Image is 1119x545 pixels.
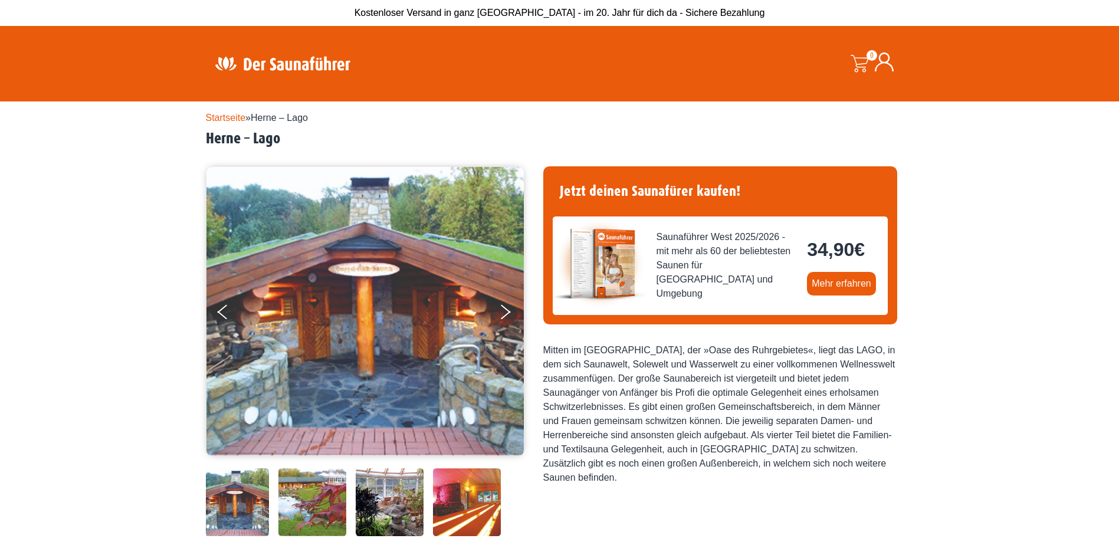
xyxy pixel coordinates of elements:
[807,272,876,296] a: Mehr erfahren
[251,113,308,123] span: Herne – Lago
[206,113,246,123] a: Startseite
[553,216,647,311] img: der-saunafuehrer-2025-west.jpg
[657,230,798,301] span: Saunaführer West 2025/2026 - mit mehr als 60 der beliebtesten Saunen für [GEOGRAPHIC_DATA] und Um...
[553,176,888,207] h4: Jetzt deinen Saunafürer kaufen!
[218,300,247,329] button: Previous
[206,113,308,123] span: »
[206,130,914,148] h2: Herne – Lago
[867,50,877,61] span: 0
[355,8,765,18] span: Kostenloser Versand in ganz [GEOGRAPHIC_DATA] - im 20. Jahr für dich da - Sichere Bezahlung
[807,239,865,260] bdi: 34,90
[543,343,897,485] div: Mitten im [GEOGRAPHIC_DATA], der »Oase des Ruhrgebietes«, liegt das LAGO, in dem sich Saunawelt, ...
[498,300,528,329] button: Next
[854,239,865,260] span: €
